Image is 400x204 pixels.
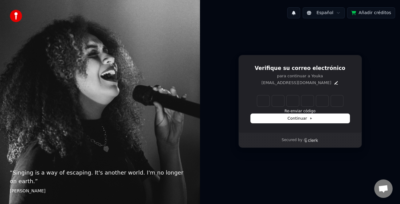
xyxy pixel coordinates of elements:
[251,114,350,123] button: Continuar
[284,109,316,114] button: Re-enviar código
[282,138,302,143] p: Secured by
[288,116,313,121] span: Continuar
[347,7,395,18] button: Añadir créditos
[257,95,343,106] input: Enter verification code
[261,80,331,86] p: [EMAIL_ADDRESS][DOMAIN_NAME]
[10,168,190,186] p: “ Singing is a way of escaping. It's another world. I'm no longer on earth. ”
[251,65,350,72] h1: Verifique su correo electrónico
[334,80,339,85] button: Edit
[304,138,318,142] a: Clerk logo
[10,10,22,22] img: youka
[251,73,350,79] p: para continuar a Youka
[374,179,393,198] div: Chat abierto
[10,188,190,194] footer: [PERSON_NAME]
